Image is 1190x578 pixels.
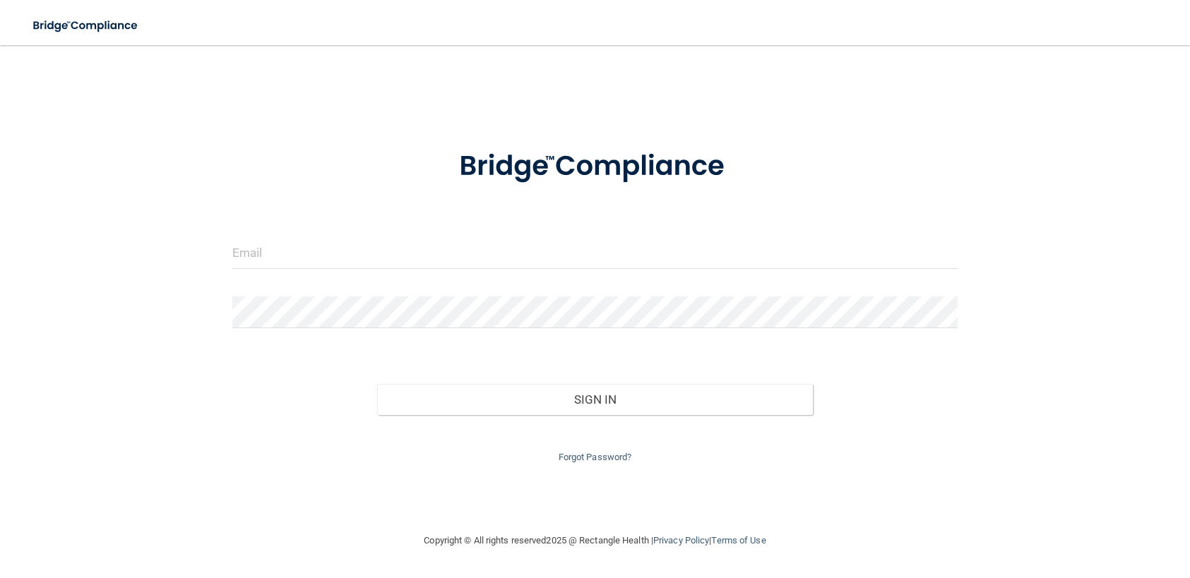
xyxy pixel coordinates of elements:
[653,535,709,546] a: Privacy Policy
[559,452,632,462] a: Forgot Password?
[430,130,759,203] img: bridge_compliance_login_screen.278c3ca4.svg
[377,384,812,415] button: Sign In
[338,518,853,563] div: Copyright © All rights reserved 2025 @ Rectangle Health | |
[711,535,766,546] a: Terms of Use
[21,11,151,40] img: bridge_compliance_login_screen.278c3ca4.svg
[232,237,958,269] input: Email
